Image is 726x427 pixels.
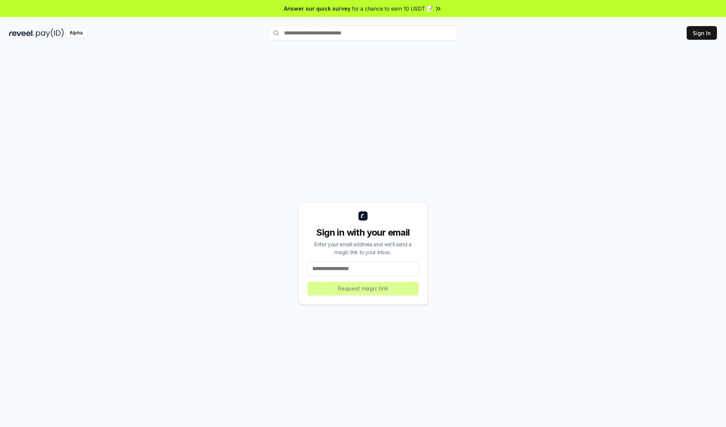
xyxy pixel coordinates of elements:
span: Answer our quick survey [284,5,351,12]
div: Alpha [65,28,87,38]
div: Enter your email address and we’ll send a magic link to your inbox. [307,240,419,256]
span: for a chance to earn 10 USDT 📝 [352,5,433,12]
img: reveel_dark [9,28,34,38]
button: Sign In [687,26,717,40]
div: Sign in with your email [307,227,419,239]
img: pay_id [36,28,64,38]
img: logo_small [358,211,368,220]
